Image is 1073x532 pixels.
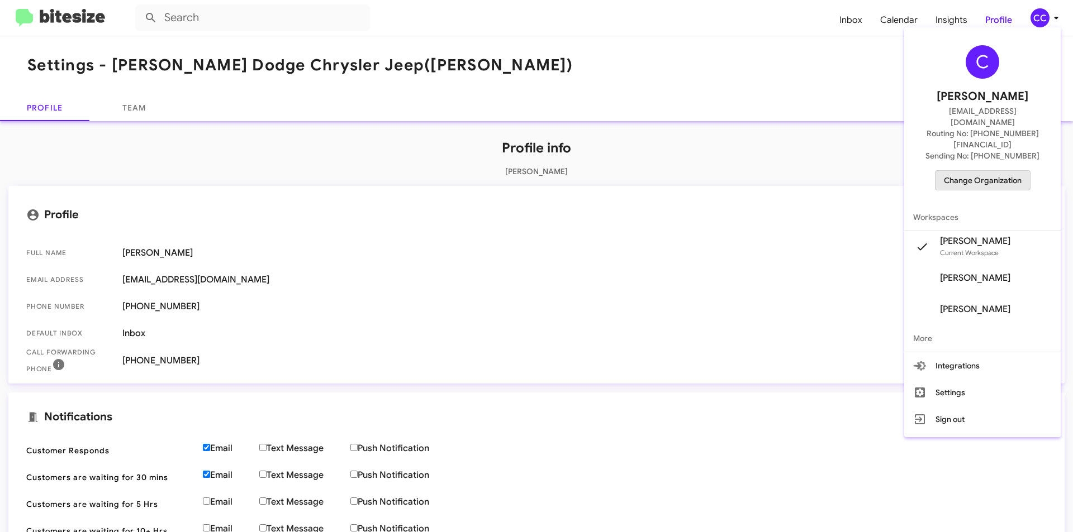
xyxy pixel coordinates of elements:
[935,170,1031,190] button: Change Organization
[918,128,1047,150] span: Routing No: [PHONE_NUMBER][FINANCIAL_ID]
[940,304,1010,315] span: [PERSON_NAME]
[940,236,1010,247] span: [PERSON_NAME]
[904,379,1061,406] button: Settings
[918,106,1047,128] span: [EMAIL_ADDRESS][DOMAIN_NAME]
[904,352,1061,379] button: Integrations
[937,88,1028,106] span: [PERSON_NAME]
[940,272,1010,284] span: [PERSON_NAME]
[904,325,1061,352] span: More
[966,45,999,79] div: C
[925,150,1039,161] span: Sending No: [PHONE_NUMBER]
[940,248,999,257] span: Current Workspace
[904,204,1061,231] span: Workspaces
[904,406,1061,433] button: Sign out
[944,171,1022,190] span: Change Organization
